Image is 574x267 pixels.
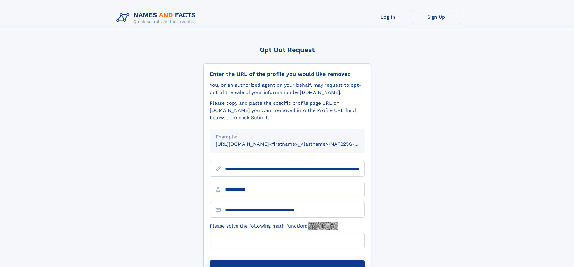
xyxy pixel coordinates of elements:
[216,133,359,141] div: Example:
[203,46,371,54] div: Opt Out Request
[210,100,365,121] div: Please copy and paste the specific profile page URL on [DOMAIN_NAME] you want removed into the Pr...
[216,141,376,147] small: [URL][DOMAIN_NAME]<firstname>_<lastname>/NAF325G-xxxxxxxx
[210,82,365,96] div: You, or an authorized agent on your behalf, may request to opt-out of the sale of your informatio...
[210,222,338,230] label: Please solve the following math function:
[364,10,412,24] a: Log In
[210,71,365,77] div: Enter the URL of the profile you would like removed
[114,10,201,26] img: Logo Names and Facts
[412,10,460,24] a: Sign Up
